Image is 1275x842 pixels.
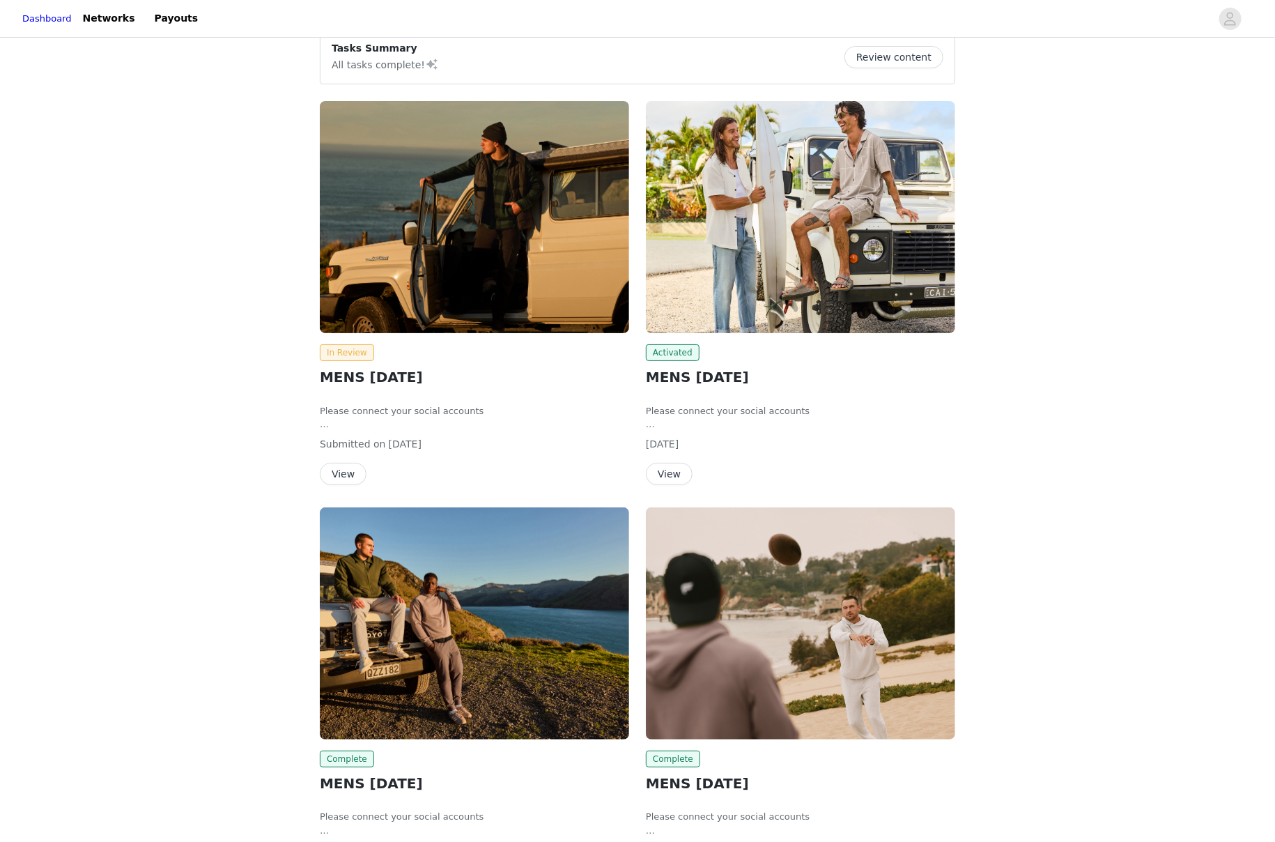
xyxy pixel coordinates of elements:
h2: MENS [DATE] [320,367,629,388]
a: Dashboard [22,12,72,26]
a: View [646,469,693,480]
span: [DATE] [646,438,679,450]
p: All tasks complete! [332,56,439,72]
a: Networks [75,3,144,34]
li: Please connect your social accounts [646,404,955,418]
h2: MENS [DATE] [646,367,955,388]
p: Tasks Summary [332,41,439,56]
a: View [320,469,366,480]
li: Please connect your social accounts [320,404,629,418]
img: Fabletics [646,101,955,333]
span: Complete [320,751,374,767]
button: Review content [844,46,943,68]
div: avatar [1223,8,1237,30]
span: In Review [320,344,374,361]
img: Fabletics [320,507,629,740]
button: View [320,463,366,485]
img: Fabletics [320,101,629,333]
li: Please connect your social accounts [320,810,629,824]
img: Fabletics [646,507,955,740]
span: Activated [646,344,700,361]
li: Please connect your social accounts [646,810,955,824]
span: [DATE] [389,438,422,450]
h2: MENS [DATE] [646,773,955,794]
h2: MENS [DATE] [320,773,629,794]
span: Complete [646,751,700,767]
span: Submitted on [320,438,386,450]
a: Payouts [146,3,207,34]
button: View [646,463,693,485]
